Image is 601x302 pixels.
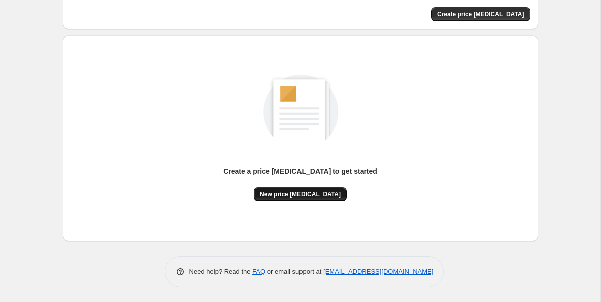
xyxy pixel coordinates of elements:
[431,7,530,21] button: Create price change job
[252,268,265,275] a: FAQ
[265,268,323,275] span: or email support at
[223,166,377,176] p: Create a price [MEDICAL_DATA] to get started
[189,268,253,275] span: Need help? Read the
[254,187,347,201] button: New price [MEDICAL_DATA]
[260,190,341,198] span: New price [MEDICAL_DATA]
[437,10,524,18] span: Create price [MEDICAL_DATA]
[323,268,433,275] a: [EMAIL_ADDRESS][DOMAIN_NAME]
